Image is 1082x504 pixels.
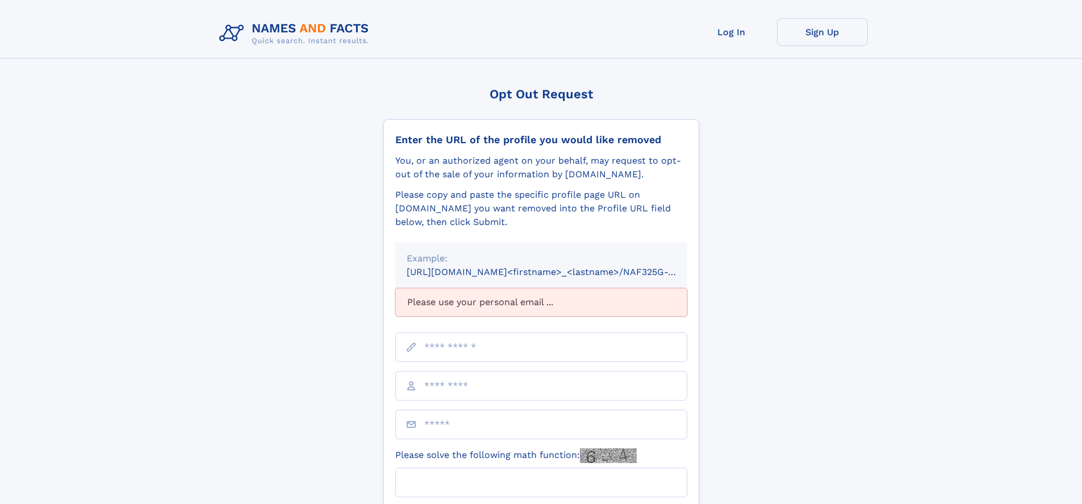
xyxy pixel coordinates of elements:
small: [URL][DOMAIN_NAME]<firstname>_<lastname>/NAF325G-xxxxxxxx [407,266,709,277]
div: Example: [407,252,676,265]
div: Please use your personal email ... [395,288,687,316]
label: Please solve the following math function: [395,448,637,463]
img: Logo Names and Facts [215,18,378,49]
a: Log In [686,18,777,46]
div: You, or an authorized agent on your behalf, may request to opt-out of the sale of your informatio... [395,154,687,181]
div: Enter the URL of the profile you would like removed [395,134,687,146]
div: Opt Out Request [383,87,699,101]
div: Please copy and paste the specific profile page URL on [DOMAIN_NAME] you want removed into the Pr... [395,188,687,229]
a: Sign Up [777,18,868,46]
